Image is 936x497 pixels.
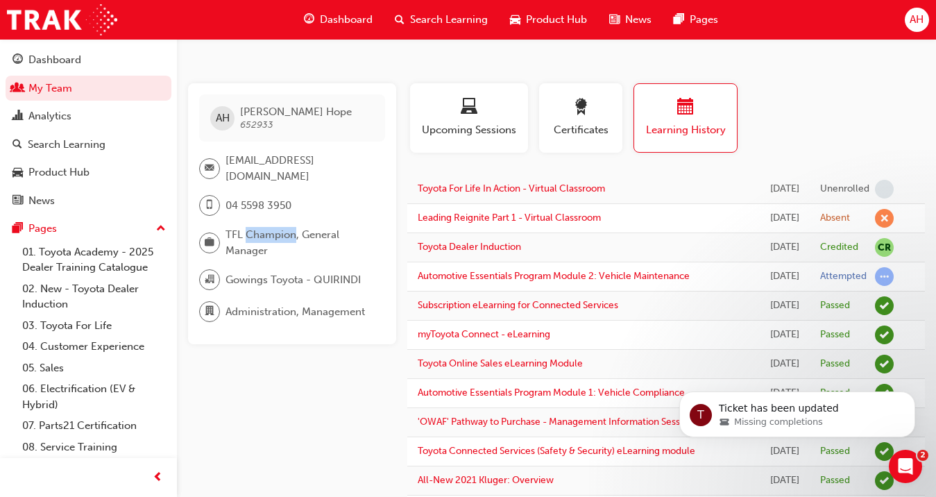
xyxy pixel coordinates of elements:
span: News [625,12,652,28]
span: learningRecordVerb_ATTEMPT-icon [875,267,894,286]
a: My Team [6,76,171,101]
a: 05. Sales [17,357,171,379]
span: Product Hub [526,12,587,28]
span: up-icon [156,220,166,238]
span: 04 5598 3950 [226,198,291,214]
span: Gowings Toyota - QUIRINDI [226,272,361,288]
a: news-iconNews [598,6,663,34]
span: car-icon [12,167,23,179]
span: award-icon [572,99,589,117]
span: pages-icon [12,223,23,235]
span: learningRecordVerb_PASS-icon [875,471,894,490]
a: guage-iconDashboard [293,6,384,34]
span: Search Learning [410,12,488,28]
div: Search Learning [28,137,105,153]
div: Product Hub [28,165,90,180]
span: Certificates [550,122,612,138]
img: Trak [7,4,117,35]
span: department-icon [205,303,214,321]
span: 2 [917,450,928,461]
span: Pages [690,12,718,28]
span: Upcoming Sessions [420,122,518,138]
span: prev-icon [153,469,163,487]
a: 01. Toyota Academy - 2025 Dealer Training Catalogue [17,242,171,278]
a: search-iconSearch Learning [384,6,499,34]
span: news-icon [609,11,620,28]
a: Subscription eLearning for Connected Services [418,299,618,311]
span: learningRecordVerb_PASS-icon [875,326,894,344]
div: Mon Feb 10 2025 12:53:19 GMT+1100 (Australian Eastern Daylight Time) [770,356,799,372]
div: Credited [820,241,858,254]
span: pages-icon [674,11,684,28]
a: 02. New - Toyota Dealer Induction [17,278,171,315]
a: Toyota Online Sales eLearning Module [418,357,583,369]
span: learningRecordVerb_PASS-icon [875,355,894,373]
a: Product Hub [6,160,171,185]
span: Administration, Management [226,304,365,320]
a: Toyota For Life In Action - Virtual Classroom [418,183,605,194]
div: Fri Feb 28 2025 08:54:14 GMT+1100 (Australian Eastern Daylight Time) [770,327,799,343]
a: 06. Electrification (EV & Hybrid) [17,378,171,415]
div: News [28,193,55,209]
a: Search Learning [6,132,171,158]
button: Learning History [633,83,738,153]
span: null-icon [875,238,894,257]
a: News [6,188,171,214]
span: Learning History [645,122,726,138]
a: Analytics [6,103,171,129]
div: Thu Jun 12 2025 14:00:00 GMT+1000 (Australian Eastern Standard Time) [770,210,799,226]
a: myToyota Connect - eLearning [418,328,550,340]
a: All-New 2021 Kluger: Overview [418,474,554,486]
span: search-icon [12,139,22,151]
a: Automotive Essentials Program Module 1: Vehicle Compliance [418,387,685,398]
div: Fri Feb 28 2025 13:10:36 GMT+1100 (Australian Eastern Daylight Time) [770,298,799,314]
button: Pages [6,216,171,242]
button: AH [905,8,929,32]
span: calendar-icon [677,99,694,117]
button: Certificates [539,83,622,153]
a: car-iconProduct Hub [499,6,598,34]
div: Attempted [820,270,867,283]
span: Dashboard [320,12,373,28]
span: TFL Champion, General Manager [226,227,374,258]
div: Passed [820,328,850,342]
div: Pages [28,221,57,237]
span: organisation-icon [205,271,214,289]
div: Passed [820,357,850,371]
div: Analytics [28,108,71,124]
a: 08. Service Training [17,437,171,458]
a: 09. Technical Training [17,457,171,479]
a: Toyota Connected Services (Safety & Security) eLearning module [418,445,695,457]
div: Passed [820,474,850,487]
span: chart-icon [12,110,23,123]
span: mobile-icon [205,196,214,214]
span: [PERSON_NAME] Hope [240,106,352,118]
iframe: Intercom notifications message [658,362,936,460]
span: news-icon [12,195,23,208]
a: Leading Reignite Part 1 - Virtual Classroom [418,212,601,224]
span: learningRecordVerb_NONE-icon [875,180,894,199]
div: Absent [820,212,850,225]
a: Automotive Essentials Program Module 2: Vehicle Maintenance [418,270,690,282]
div: Unenrolled [820,183,869,196]
span: search-icon [395,11,405,28]
span: email-icon [205,160,214,178]
button: Upcoming Sessions [410,83,528,153]
a: 04. Customer Experience [17,336,171,357]
span: laptop-icon [461,99,477,117]
span: people-icon [12,83,23,95]
div: Thu Jul 24 2025 08:44:43 GMT+1000 (Australian Eastern Standard Time) [770,181,799,197]
div: Tue Mar 04 2025 15:20:01 GMT+1100 (Australian Eastern Daylight Time) [770,269,799,285]
span: guage-icon [12,54,23,67]
a: 07. Parts21 Certification [17,415,171,437]
button: DashboardMy TeamAnalyticsSearch LearningProduct HubNews [6,44,171,216]
a: 03. Toyota For Life [17,315,171,337]
a: Dashboard [6,47,171,73]
span: car-icon [510,11,520,28]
